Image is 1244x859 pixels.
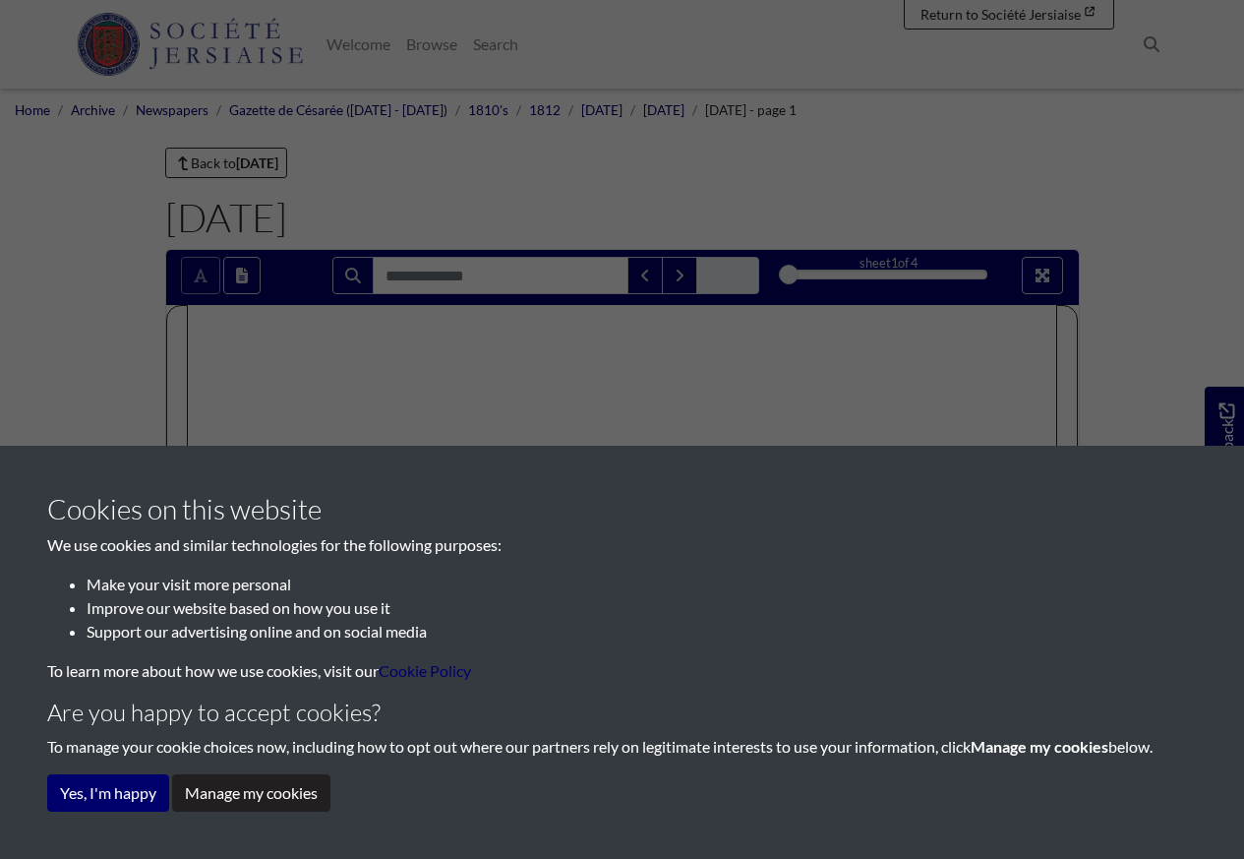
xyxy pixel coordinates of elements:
[87,620,1197,644] li: Support our advertising online and on social media
[47,774,169,812] button: Yes, I'm happy
[47,659,1197,683] p: To learn more about how we use cookies, visit our
[379,661,471,680] a: learn more about cookies
[87,596,1197,620] li: Improve our website based on how you use it
[47,533,1197,557] p: We use cookies and similar technologies for the following purposes:
[971,737,1108,756] strong: Manage my cookies
[87,573,1197,596] li: Make your visit more personal
[47,735,1197,759] p: To manage your cookie choices now, including how to opt out where our partners rely on legitimate...
[172,774,330,812] button: Manage my cookies
[47,493,1197,526] h3: Cookies on this website
[47,699,1197,727] h4: Are you happy to accept cookies?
